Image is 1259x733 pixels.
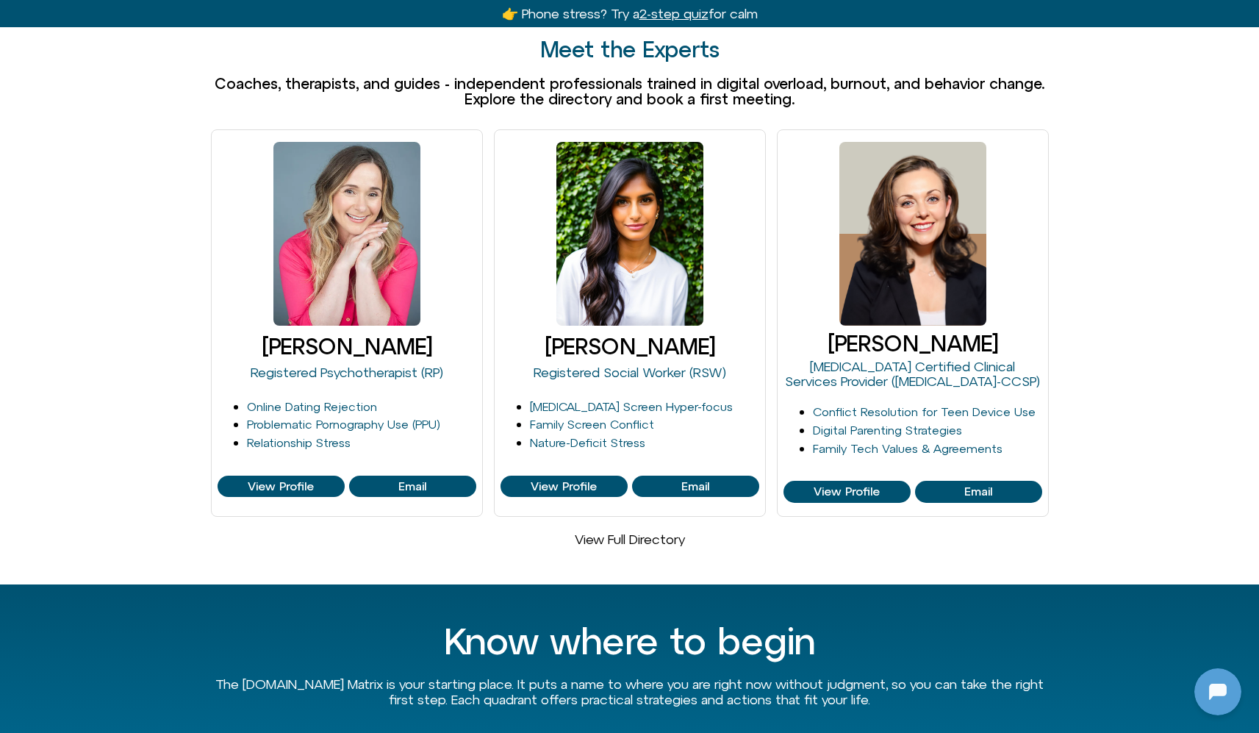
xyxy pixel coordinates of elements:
a: Family Tech Values & Agreements [813,442,1002,455]
a: Problematic Pornography Use (PPU) [247,418,440,431]
a: Relationship Stress [247,436,351,449]
span: Email [398,480,426,493]
p: [DATE] [128,35,167,53]
span: Email [964,485,992,498]
a: View Profile of Michelle Fischler [349,476,476,498]
a: Conflict Resolution for Teen Device Use [813,405,1036,418]
a: 👉 Phone stress? Try a2-step quizfor calm [502,6,758,21]
h3: [PERSON_NAME] [783,332,1042,356]
a: [MEDICAL_DATA] Screen Hyper-focus [530,400,733,413]
h3: [PERSON_NAME] [218,335,476,359]
a: View Profile of Harshi Sritharan [632,476,759,498]
a: Online Dating Rejection [247,400,377,413]
a: Family Screen Conflict [530,418,654,431]
p: Good to see you. Phone focus time. Which moment [DATE] grabs your phone the most? Choose one: 1) ... [42,72,262,143]
a: View Profile of Melina Viola [915,481,1042,503]
img: N5FCcHC.png [4,128,24,149]
img: N5FCcHC.png [4,337,24,357]
a: Registered Social Worker (RSW) [534,365,726,380]
img: N5FCcHC.png [4,241,24,262]
svg: Restart Conversation Button [232,7,257,32]
u: 2-step quiz [639,6,709,21]
a: View Profile of Michelle Fischler [218,476,345,498]
h2: Know where to begin [211,621,1049,662]
button: Expand Header Button [4,4,290,35]
p: hi [269,419,279,437]
span: View Profile [531,480,597,493]
h2: Meet the Experts [211,37,1049,62]
h2: [DOMAIN_NAME] [43,10,226,29]
span: View Profile [814,485,880,498]
span: View Profile [248,480,314,493]
span: Email [681,480,709,493]
a: Registered Psychotherapist (RP) [251,365,443,380]
h3: [PERSON_NAME] [501,335,759,359]
p: Makes sense — you want clarity. When do you reach for your phone most [DATE]? Choose one: 1) Morn... [42,168,262,256]
p: The [DOMAIN_NAME] Matrix is your starting place. It puts a name to where you are right now withou... [211,676,1049,708]
a: View Profile of Melina Viola [783,481,911,503]
a: [MEDICAL_DATA] Certified Clinical Services Provider ([MEDICAL_DATA]-CCSP) [785,359,1040,389]
textarea: Message Input [25,473,228,488]
svg: Close Chatbot Button [257,7,281,32]
a: Digital Parenting Strategies [813,423,962,437]
span: Coaches, therapists, and guides - independent professionals trained in digital overload, burnout,... [215,75,1044,107]
p: [DATE] [128,382,167,400]
img: N5FCcHC.png [13,7,37,31]
a: Nature-Deficit Stress [530,436,645,449]
a: View Profile of Harshi Sritharan [501,476,628,498]
iframe: Botpress [1194,668,1241,715]
a: View Full Directory [575,532,685,547]
p: Looks like you stepped away—no worries. Message me when you're ready. What feels like a good next... [42,281,262,351]
svg: Voice Input Button [251,469,275,493]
